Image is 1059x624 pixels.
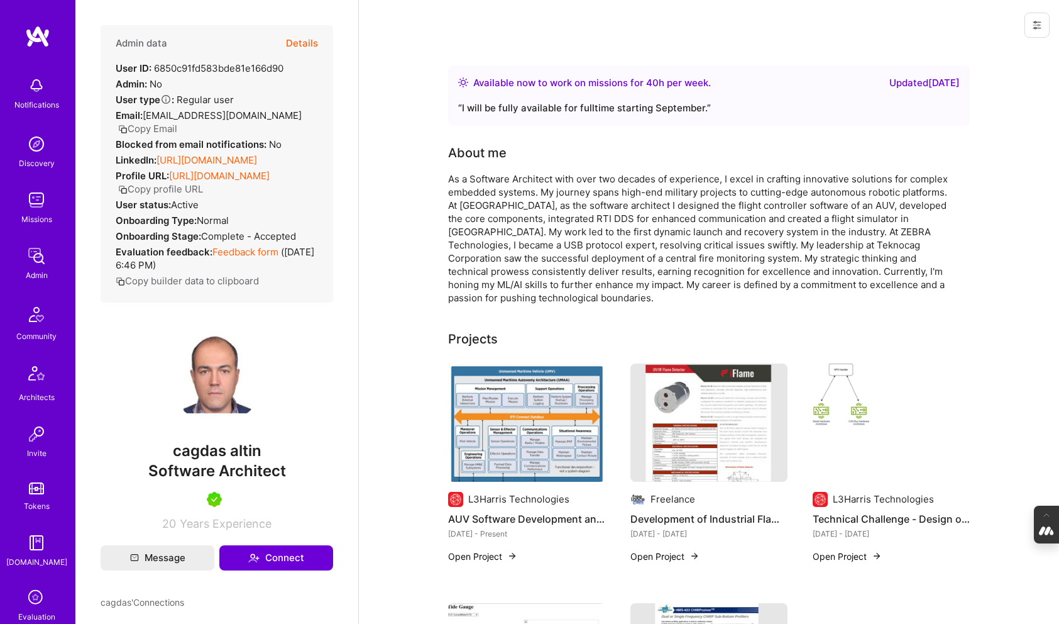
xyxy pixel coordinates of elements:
[813,527,970,540] div: [DATE] - [DATE]
[118,185,128,194] i: icon Copy
[689,551,700,561] img: arrow-right
[207,492,222,507] img: A.Teamer in Residence
[116,93,234,106] div: Regular user
[101,596,184,609] span: cagdas' Connections
[448,364,605,482] img: AUV Software Development and Integration
[116,214,197,226] strong: Onboarding Type:
[630,511,787,527] h4: Development of Industrial Flame Detector
[813,364,970,482] img: Technical Challenge - Design of AUV flight controller software that supports multiple architectures
[26,269,48,282] div: Admin
[116,109,143,121] strong: Email:
[118,182,203,196] button: Copy profile URL
[24,73,49,98] img: bell
[248,552,260,564] i: icon Connect
[162,517,176,530] span: 20
[507,551,517,561] img: arrow-right
[19,391,55,404] div: Architects
[116,78,147,90] strong: Admin:
[171,199,199,211] span: Active
[448,527,605,540] div: [DATE] - Present
[116,138,269,150] strong: Blocked from email notifications:
[25,586,48,610] i: icon SelectionTeam
[29,482,44,494] img: tokens
[630,364,787,482] img: Development of Industrial Flame Detector
[630,492,645,507] img: Company logo
[24,421,49,447] img: Invite
[180,517,272,530] span: Years Experience
[14,98,59,111] div: Notifications
[16,330,57,343] div: Community
[448,172,951,304] div: As a Software Architect with over two decades of experience, I excel in crafting innovative solut...
[24,243,49,269] img: admin teamwork
[116,62,151,74] strong: User ID:
[167,323,267,423] img: User Avatar
[813,492,828,507] img: Company logo
[6,555,67,569] div: [DOMAIN_NAME]
[473,75,711,91] div: Available now to work on missions for h per week .
[116,199,171,211] strong: User status:
[116,94,174,106] strong: User type :
[458,101,960,116] div: “ I will be fully available for fulltime starting September. ”
[21,360,52,391] img: Architects
[833,493,934,506] div: L3Harris Technologies
[116,246,212,258] strong: Evaluation feedback:
[116,154,156,166] strong: LinkedIn:
[650,493,695,506] div: Freelance
[448,511,605,527] h4: AUV Software Development and Integration
[169,170,270,182] a: [URL][DOMAIN_NAME]
[448,143,507,162] div: About me
[21,213,52,226] div: Missions
[21,299,52,330] img: Community
[646,77,659,89] span: 40
[24,499,50,513] div: Tokens
[116,170,169,182] strong: Profile URL:
[468,493,569,506] div: L3Harris Technologies
[116,38,167,49] h4: Admin data
[813,550,882,563] button: Open Project
[19,157,55,170] div: Discovery
[143,109,302,121] span: [EMAIL_ADDRESS][DOMAIN_NAME]
[813,511,970,527] h4: Technical Challenge - Design of AUV flight controller software that supports multiple architectures
[197,214,229,226] span: normal
[116,62,283,75] div: 6850c91fd583bde81e166d90
[25,25,50,48] img: logo
[116,245,318,272] div: ( [DATE] 6:46 PM )
[872,551,882,561] img: arrow-right
[118,122,177,135] button: Copy Email
[27,447,47,460] div: Invite
[130,554,139,562] i: icon Mail
[116,138,282,151] div: No
[630,550,700,563] button: Open Project
[116,230,201,242] strong: Onboarding Stage:
[219,545,333,571] button: Connect
[101,545,214,571] button: Message
[156,154,257,166] a: [URL][DOMAIN_NAME]
[630,527,787,540] div: [DATE] - [DATE]
[212,246,278,258] a: Feedback form
[201,230,296,242] span: Complete - Accepted
[889,75,960,91] div: Updated [DATE]
[448,550,517,563] button: Open Project
[286,25,318,62] button: Details
[160,94,172,105] i: Help
[101,442,333,460] span: cagdas altin
[24,530,49,555] img: guide book
[458,77,468,87] img: Availability
[116,77,162,91] div: No
[116,274,259,287] button: Copy builder data to clipboard
[118,125,128,134] i: icon Copy
[148,462,286,480] span: Software Architect
[116,277,125,286] i: icon Copy
[448,492,463,507] img: Company logo
[18,610,55,623] div: Evaluation
[24,187,49,213] img: teamwork
[448,330,498,348] div: Projects
[24,131,49,157] img: discovery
